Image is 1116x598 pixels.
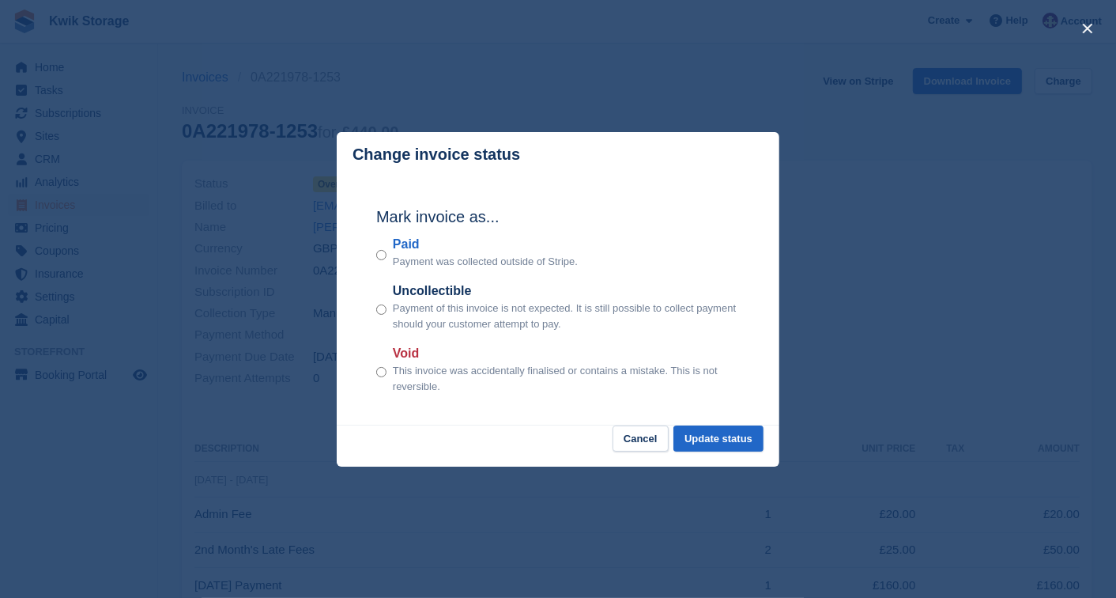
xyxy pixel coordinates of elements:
[376,205,740,229] h2: Mark invoice as...
[393,301,740,331] p: Payment of this invoice is not expected. It is still possible to collect payment should your cust...
[393,282,740,301] label: Uncollectible
[393,235,578,254] label: Paid
[393,344,740,363] label: Void
[393,254,578,270] p: Payment was collected outside of Stripe.
[353,146,520,164] p: Change invoice status
[613,426,669,452] button: Cancel
[673,426,763,452] button: Update status
[393,363,740,394] p: This invoice was accidentally finalised or contains a mistake. This is not reversible.
[1075,16,1100,41] button: close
